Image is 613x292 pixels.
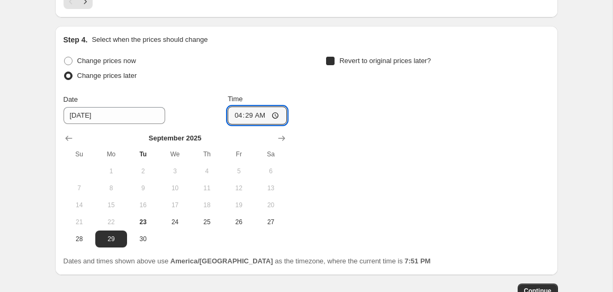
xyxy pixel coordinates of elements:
span: Th [195,150,219,158]
b: 7:51 PM [404,257,430,265]
span: 6 [259,167,282,175]
button: Tuesday September 2 2025 [127,163,159,180]
span: Tu [131,150,155,158]
button: Saturday September 6 2025 [255,163,286,180]
button: Thursday September 25 2025 [191,214,223,231]
span: 13 [259,184,282,192]
span: 1 [100,167,123,175]
span: Time [228,95,242,103]
span: 16 [131,201,155,209]
span: 27 [259,218,282,226]
button: Wednesday September 17 2025 [159,197,191,214]
button: Monday September 22 2025 [95,214,127,231]
b: America/[GEOGRAPHIC_DATA] [170,257,273,265]
button: Sunday September 28 2025 [64,231,95,247]
span: 14 [68,201,91,209]
button: Sunday September 14 2025 [64,197,95,214]
span: Date [64,95,78,103]
button: Friday September 26 2025 [223,214,255,231]
button: Show next month, October 2025 [274,131,289,146]
th: Tuesday [127,146,159,163]
span: Change prices later [77,72,137,79]
span: Revert to original prices later? [339,57,431,65]
button: Thursday September 18 2025 [191,197,223,214]
span: Sa [259,150,282,158]
button: Saturday September 13 2025 [255,180,286,197]
span: 23 [131,218,155,226]
button: Friday September 19 2025 [223,197,255,214]
button: Saturday September 27 2025 [255,214,286,231]
th: Friday [223,146,255,163]
button: Monday September 15 2025 [95,197,127,214]
button: Monday September 29 2025 [95,231,127,247]
span: 7 [68,184,91,192]
button: Friday September 12 2025 [223,180,255,197]
span: We [163,150,186,158]
button: Wednesday September 24 2025 [159,214,191,231]
input: 12:00 [228,107,287,125]
span: 12 [227,184,250,192]
button: Sunday September 7 2025 [64,180,95,197]
span: Su [68,150,91,158]
th: Thursday [191,146,223,163]
span: 15 [100,201,123,209]
span: 8 [100,184,123,192]
span: 26 [227,218,250,226]
input: 9/23/2025 [64,107,165,124]
span: 24 [163,218,186,226]
button: Thursday September 4 2025 [191,163,223,180]
th: Monday [95,146,127,163]
span: 2 [131,167,155,175]
button: Today Tuesday September 23 2025 [127,214,159,231]
span: 21 [68,218,91,226]
th: Saturday [255,146,286,163]
th: Sunday [64,146,95,163]
span: 4 [195,167,219,175]
span: 22 [100,218,123,226]
button: Wednesday September 10 2025 [159,180,191,197]
span: Fr [227,150,250,158]
span: 3 [163,167,186,175]
span: 29 [100,235,123,243]
button: Saturday September 20 2025 [255,197,286,214]
span: 25 [195,218,219,226]
span: 20 [259,201,282,209]
span: 30 [131,235,155,243]
span: 9 [131,184,155,192]
span: 17 [163,201,186,209]
button: Thursday September 11 2025 [191,180,223,197]
th: Wednesday [159,146,191,163]
button: Sunday September 21 2025 [64,214,95,231]
button: Show previous month, August 2025 [61,131,76,146]
span: Mo [100,150,123,158]
h2: Step 4. [64,34,88,45]
span: 18 [195,201,219,209]
span: Change prices now [77,57,136,65]
button: Wednesday September 3 2025 [159,163,191,180]
span: Dates and times shown above use as the timezone, where the current time is [64,257,431,265]
button: Monday September 1 2025 [95,163,127,180]
span: 28 [68,235,91,243]
p: Select when the prices should change [92,34,208,45]
button: Tuesday September 30 2025 [127,231,159,247]
button: Tuesday September 16 2025 [127,197,159,214]
button: Tuesday September 9 2025 [127,180,159,197]
span: 5 [227,167,250,175]
button: Monday September 8 2025 [95,180,127,197]
button: Friday September 5 2025 [223,163,255,180]
span: 10 [163,184,186,192]
span: 19 [227,201,250,209]
span: 11 [195,184,219,192]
